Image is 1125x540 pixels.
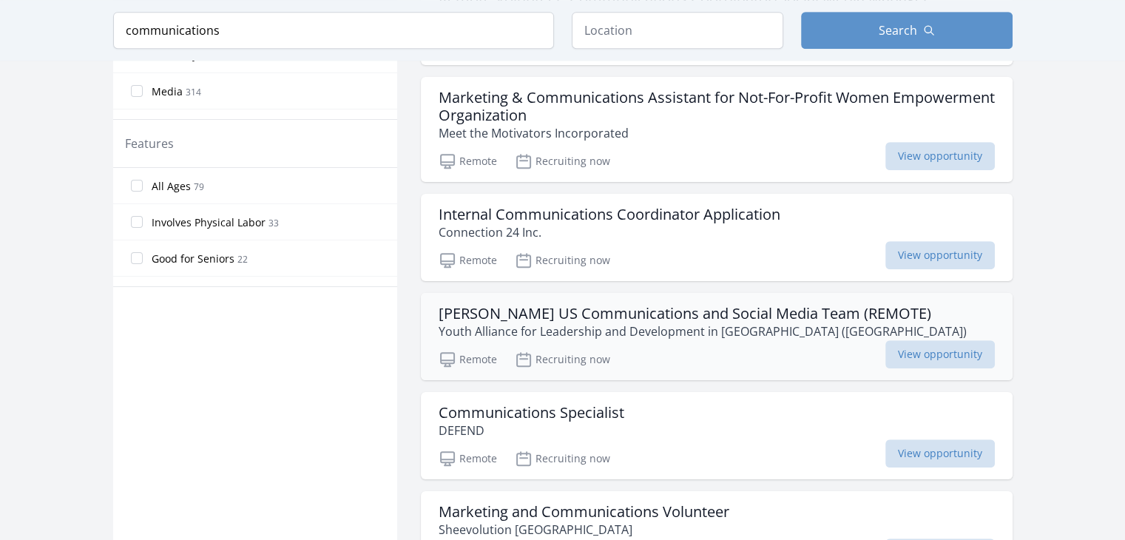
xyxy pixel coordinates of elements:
a: Marketing & Communications Assistant for Not-For-Profit Women Empowerment Organization Meet the M... [421,77,1013,182]
p: Meet the Motivators Incorporated [439,124,995,142]
span: Good for Seniors [152,252,234,266]
a: [PERSON_NAME] US Communications and Social Media Team (REMOTE) Youth Alliance for Leadership and ... [421,293,1013,380]
span: Search [879,21,917,39]
p: Remote [439,152,497,170]
span: 314 [186,86,201,98]
p: DEFEND [439,422,624,439]
p: Remote [439,252,497,269]
input: Media 314 [131,85,143,97]
input: Involves Physical Labor 33 [131,216,143,228]
span: 79 [194,180,204,193]
p: Remote [439,351,497,368]
span: View opportunity [885,340,995,368]
span: View opportunity [885,439,995,468]
legend: Features [125,135,174,152]
p: Recruiting now [515,351,610,368]
h3: Internal Communications Coordinator Application [439,206,780,223]
h3: Marketing & Communications Assistant for Not-For-Profit Women Empowerment Organization [439,89,995,124]
p: Sheevolution [GEOGRAPHIC_DATA] [439,521,729,539]
span: View opportunity [885,241,995,269]
p: Recruiting now [515,152,610,170]
input: Good for Seniors 22 [131,252,143,264]
a: Internal Communications Coordinator Application Connection 24 Inc. Remote Recruiting now View opp... [421,194,1013,281]
h3: [PERSON_NAME] US Communications and Social Media Team (REMOTE) [439,305,967,323]
span: Media [152,84,183,99]
button: Search [801,12,1013,49]
span: 33 [268,217,279,229]
h3: Marketing and Communications Volunteer [439,503,729,521]
p: Remote [439,450,497,468]
span: All Ages [152,179,191,194]
a: Communications Specialist DEFEND Remote Recruiting now View opportunity [421,392,1013,479]
p: Recruiting now [515,252,610,269]
input: Keyword [113,12,554,49]
p: Connection 24 Inc. [439,223,780,241]
h3: Communications Specialist [439,404,624,422]
input: Location [572,12,783,49]
p: Recruiting now [515,450,610,468]
span: 22 [237,253,248,266]
span: View opportunity [885,142,995,170]
p: Youth Alliance for Leadership and Development in [GEOGRAPHIC_DATA] ([GEOGRAPHIC_DATA]) [439,323,967,340]
input: All Ages 79 [131,180,143,192]
span: Involves Physical Labor [152,215,266,230]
